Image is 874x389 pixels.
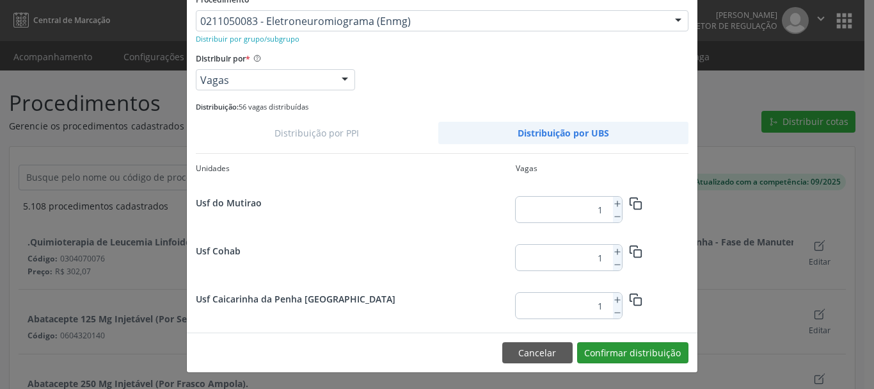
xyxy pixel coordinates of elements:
a: Distribuição por UBS [438,122,688,144]
label: Distribuir por [196,49,250,69]
div: Usf Caicarinha da Penha [GEOGRAPHIC_DATA] [196,292,516,306]
a: Distribuir por grupo/subgrupo [196,32,299,44]
div: Usf Cohab [196,244,516,258]
button: Confirmar distribuição [577,342,688,364]
small: 56 vagas distribuídas [196,102,308,112]
ion-icon: help circle outline [250,49,262,63]
small: Distribuir por grupo/subgrupo [196,34,299,44]
a: Distribuição por PPI [196,122,439,144]
div: Usf do Mutirao [196,196,516,210]
span: Distribuição: [196,102,239,112]
span: 0211050083 - Eletroneuromiograma (Enmg) [200,15,662,28]
button: Cancelar [502,342,573,364]
div: Vagas [516,163,537,174]
span: Vagas [200,74,330,87]
div: Unidades [196,163,516,174]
